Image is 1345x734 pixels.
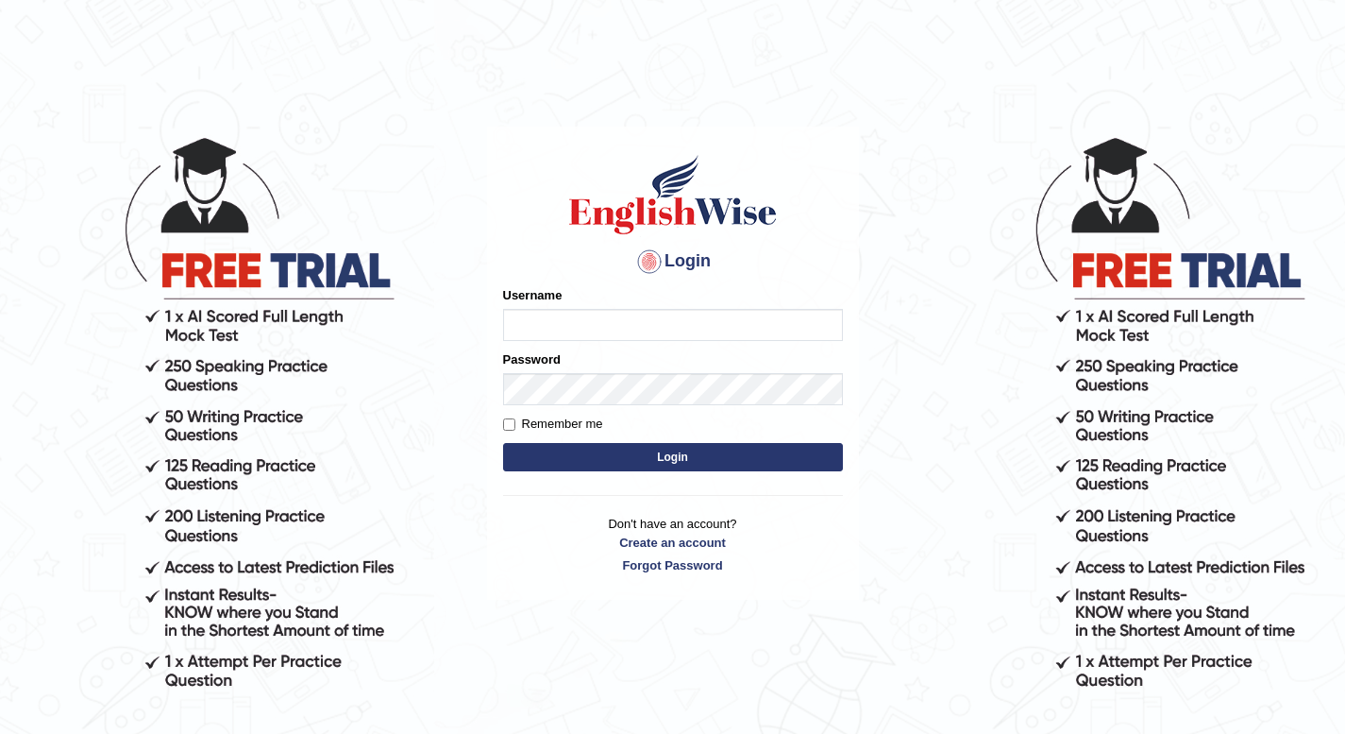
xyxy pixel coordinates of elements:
button: Login [503,443,843,471]
h4: Login [503,247,843,277]
label: Remember me [503,415,603,434]
a: Create an account [503,534,843,552]
p: Don't have an account? [503,515,843,573]
input: Remember me [503,418,515,431]
img: Logo of English Wise sign in for intelligent practice with AI [565,152,781,237]
label: Password [503,350,561,368]
a: Forgot Password [503,556,843,574]
label: Username [503,286,563,304]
